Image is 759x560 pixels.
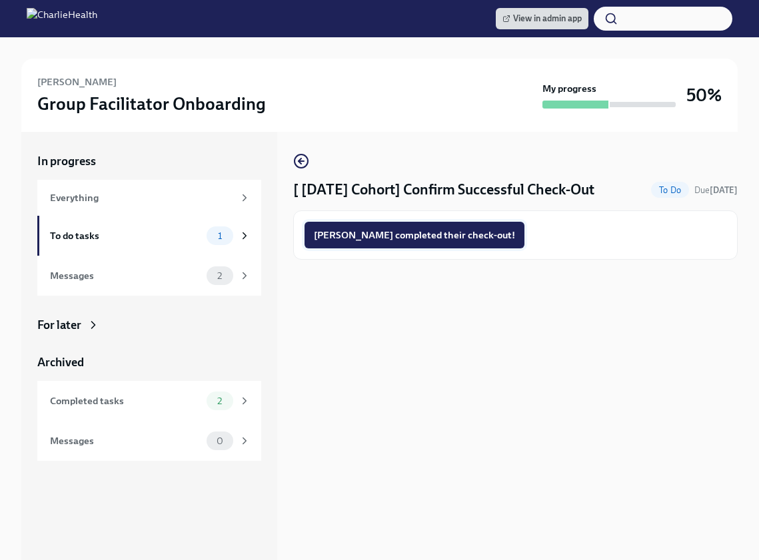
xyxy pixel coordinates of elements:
[710,185,738,195] strong: [DATE]
[502,12,582,25] span: View in admin app
[686,83,722,107] h3: 50%
[694,185,738,195] span: Due
[209,436,231,446] span: 0
[542,82,596,95] strong: My progress
[37,317,81,333] div: For later
[694,184,738,196] span: September 13th, 2025 09:00
[50,228,201,243] div: To do tasks
[37,381,261,421] a: Completed tasks2
[210,231,230,241] span: 1
[293,180,594,200] h4: [ [DATE] Cohort] Confirm Successful Check-Out
[50,394,201,408] div: Completed tasks
[37,354,261,370] a: Archived
[37,317,261,333] a: For later
[37,256,261,296] a: Messages2
[37,153,261,169] a: In progress
[651,185,689,195] span: To Do
[50,268,201,283] div: Messages
[496,8,588,29] a: View in admin app
[50,433,201,448] div: Messages
[209,396,230,406] span: 2
[209,271,230,281] span: 2
[37,216,261,256] a: To do tasks1
[37,92,266,116] h3: Group Facilitator Onboarding
[37,180,261,216] a: Everything
[314,228,515,242] span: [PERSON_NAME] completed their check-out!
[305,222,524,248] button: [PERSON_NAME] completed their check-out!
[37,421,261,461] a: Messages0
[50,190,233,205] div: Everything
[37,75,117,89] h6: [PERSON_NAME]
[27,8,97,29] img: CharlieHealth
